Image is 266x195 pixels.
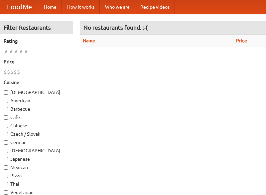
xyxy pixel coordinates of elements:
li: $ [4,68,7,76]
label: American [4,97,69,104]
label: Cafe [4,114,69,121]
label: Barbecue [4,106,69,112]
label: Mexican [4,164,69,171]
a: FoodMe [0,0,39,14]
input: [DEMOGRAPHIC_DATA] [4,149,8,153]
label: Japanese [4,156,69,162]
input: [DEMOGRAPHIC_DATA] [4,90,8,95]
input: American [4,99,8,103]
a: Home [39,0,62,14]
a: Price [236,38,247,43]
input: Mexican [4,165,8,170]
label: German [4,139,69,146]
li: ★ [9,48,14,55]
label: Thai [4,181,69,187]
a: Recipe videos [135,0,175,14]
ng-pluralize: No restaurants found. :-( [83,24,148,31]
li: $ [7,68,10,76]
li: $ [10,68,14,76]
label: [DEMOGRAPHIC_DATA] [4,89,69,96]
label: [DEMOGRAPHIC_DATA] [4,147,69,154]
li: ★ [24,48,29,55]
label: Chinese [4,122,69,129]
input: Barbecue [4,107,8,111]
a: How it works [62,0,100,14]
li: ★ [14,48,19,55]
li: ★ [4,48,9,55]
h4: Filter Restaurants [0,21,73,34]
input: Chinese [4,124,8,128]
input: Vegetarian [4,190,8,195]
h5: Price [4,58,69,65]
label: Pizza [4,172,69,179]
li: $ [14,68,17,76]
input: Thai [4,182,8,186]
input: German [4,140,8,145]
h5: Rating [4,38,69,44]
input: Pizza [4,174,8,178]
a: Who we are [100,0,135,14]
input: Czech / Slovak [4,132,8,136]
input: Cafe [4,115,8,120]
label: Czech / Slovak [4,131,69,137]
li: ★ [19,48,24,55]
h5: Cuisine [4,79,69,86]
li: $ [17,68,20,76]
a: Name [83,38,95,43]
input: Japanese [4,157,8,161]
